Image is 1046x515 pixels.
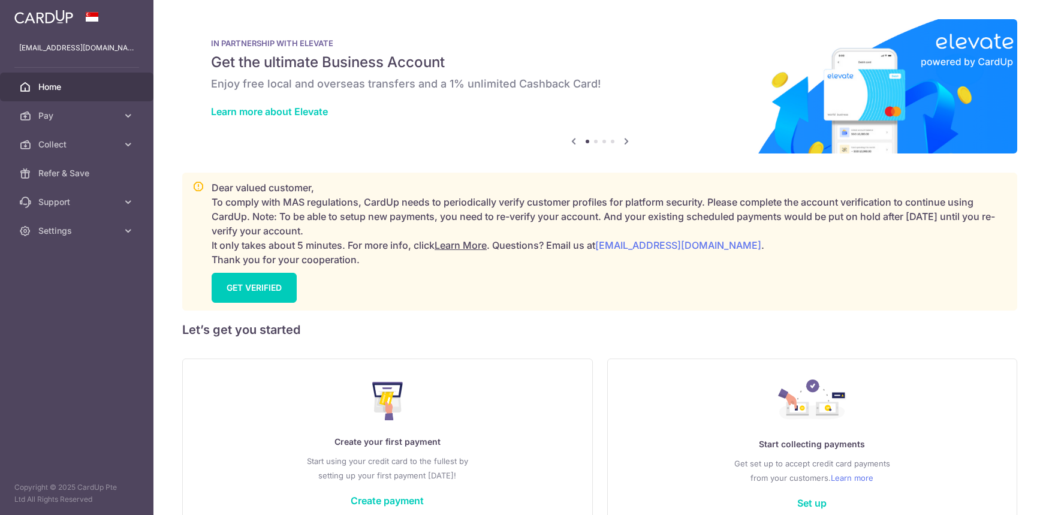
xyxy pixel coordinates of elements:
a: Set up [797,497,827,509]
img: Renovation banner [182,19,1017,153]
span: Support [38,196,117,208]
h5: Let’s get you started [182,320,1017,339]
h6: Enjoy free local and overseas transfers and a 1% unlimited Cashback Card! [211,77,988,91]
p: Start collecting payments [632,437,993,451]
a: Learn more [831,471,873,485]
a: Learn more about Elevate [211,106,328,118]
a: Create payment [351,495,424,507]
img: Collect Payment [778,380,846,423]
a: GET VERIFIED [212,273,297,303]
p: IN PARTNERSHIP WITH ELEVATE [211,38,988,48]
p: Create your first payment [207,435,568,449]
span: Collect [38,138,117,150]
span: Refer & Save [38,167,117,179]
p: Start using your credit card to the fullest by setting up your first payment [DATE]! [207,454,568,483]
p: Dear valued customer, To comply with MAS regulations, CardUp needs to periodically verify custome... [212,180,1007,267]
h5: Get the ultimate Business Account [211,53,988,72]
a: Learn More [435,239,487,251]
img: Make Payment [372,382,403,420]
span: Home [38,81,117,93]
span: Settings [38,225,117,237]
p: Get set up to accept credit card payments from your customers. [632,456,993,485]
p: [EMAIL_ADDRESS][DOMAIN_NAME] [19,42,134,54]
span: Pay [38,110,117,122]
a: [EMAIL_ADDRESS][DOMAIN_NAME] [595,239,761,251]
img: CardUp [14,10,73,24]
